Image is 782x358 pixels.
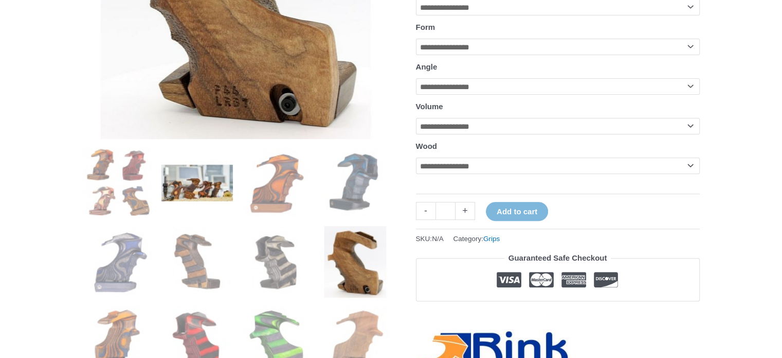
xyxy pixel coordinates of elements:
[161,147,233,218] img: Rink Air Pistol Grip - Image 2
[416,102,443,111] label: Volume
[416,202,435,220] a: -
[241,226,312,298] img: Rink Air Pistol Grip - Image 7
[432,235,444,243] span: N/A
[456,202,475,220] a: +
[83,226,154,298] img: Rink Air Pistol Grip - Image 5
[483,235,500,243] a: Grips
[320,226,391,298] img: Rink Air Pistol Grip - Image 8
[504,251,611,265] legend: Guaranteed Safe Checkout
[416,23,435,31] label: Form
[435,202,456,220] input: Product quantity
[320,147,391,218] img: Rink Air Pistol Grip - Image 4
[241,147,312,218] img: Rink Air Pistol Grip - Image 3
[486,202,548,221] button: Add to cart
[416,142,437,150] label: Wood
[453,232,500,245] span: Category:
[83,147,154,218] img: Rink Air Pistol Grip
[161,226,233,298] img: Rink Air Pistol Grip - Image 6
[416,62,438,71] label: Angle
[416,309,700,321] iframe: Customer reviews powered by Trustpilot
[416,232,444,245] span: SKU:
